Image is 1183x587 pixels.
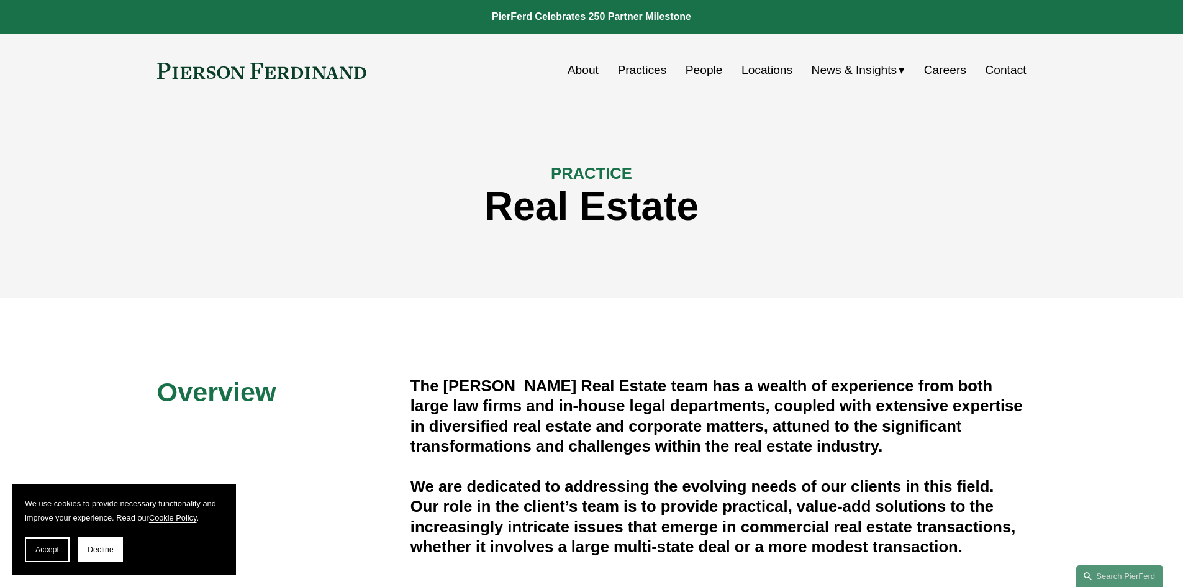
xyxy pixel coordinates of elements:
[812,58,905,82] a: folder dropdown
[568,58,599,82] a: About
[25,496,224,525] p: We use cookies to provide necessary functionality and improve your experience. Read our .
[149,513,197,522] a: Cookie Policy
[88,545,114,554] span: Decline
[985,58,1026,82] a: Contact
[410,376,1027,457] h4: The [PERSON_NAME] Real Estate team has a wealth of experience from both large law firms and in-ho...
[157,184,1027,229] h1: Real Estate
[157,377,276,407] span: Overview
[35,545,59,554] span: Accept
[741,58,792,82] a: Locations
[12,484,236,575] section: Cookie banner
[924,58,966,82] a: Careers
[551,165,632,182] span: PRACTICE
[617,58,666,82] a: Practices
[1076,565,1163,587] a: Search this site
[78,537,123,562] button: Decline
[410,476,1027,557] h4: We are dedicated to addressing the evolving needs of our clients in this field. Our role in the c...
[686,58,723,82] a: People
[812,60,897,81] span: News & Insights
[25,537,70,562] button: Accept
